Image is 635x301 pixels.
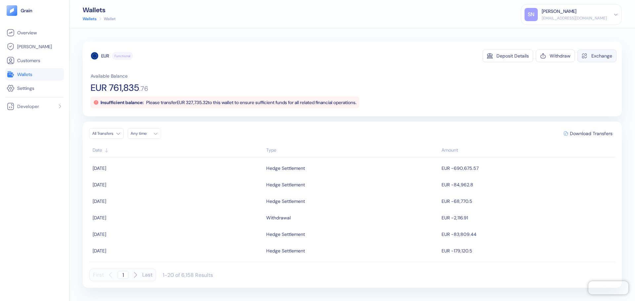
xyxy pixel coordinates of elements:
div: Sort ascending [266,147,438,154]
span: . 76 [139,85,148,92]
div: Hedge Settlement [266,196,305,207]
div: Wallets [83,7,116,13]
td: EUR -690,675.57 [440,160,615,176]
a: Wallets [7,70,63,78]
div: Deposit Details [496,54,529,58]
div: Sort descending [442,147,612,154]
td: EUR -179,120.5 [440,243,615,259]
span: [PERSON_NAME] [17,43,52,50]
button: Exchange [577,50,616,62]
button: Withdraw [536,50,575,62]
td: [DATE] [89,243,265,259]
span: Settings [17,85,34,92]
span: Customers [17,57,40,64]
div: EUR [101,53,109,59]
span: Available Balance [91,73,128,79]
td: EUR -84,962.8 [440,176,615,193]
td: [DATE] [89,209,265,226]
div: Withdraw [550,54,571,58]
div: Sort ascending [93,147,263,154]
div: Withdrawal [266,212,291,223]
span: Developer [17,103,39,110]
button: Download Transfers [561,129,615,138]
button: Any time [128,128,161,139]
iframe: Chatra live chat [588,281,628,294]
span: Download Transfers [570,131,613,136]
div: SN [525,8,538,21]
button: First [93,269,104,281]
div: Hedge Settlement [266,163,305,174]
div: Hedge Settlement [266,245,305,256]
td: [DATE] [89,160,265,176]
img: logo-tablet-V2.svg [7,5,17,16]
span: Functional [114,54,130,58]
button: Deposit Details [483,50,533,62]
a: Customers [7,56,63,64]
td: [DATE] [89,226,265,243]
span: Wallets [17,71,32,78]
span: EUR 761,835 [91,83,139,93]
span: Overview [17,29,37,36]
div: Hedge Settlement [266,179,305,190]
button: Last [142,269,152,281]
div: [PERSON_NAME] [542,8,576,15]
a: Overview [7,29,63,37]
td: EUR -83,809.44 [440,226,615,243]
img: logo [21,8,33,13]
span: Please transfer EUR 327,735.32 to this wallet to ensure sufficient funds for all related financia... [146,99,357,105]
td: EUR -68,770.5 [440,193,615,209]
td: [DATE] [89,176,265,193]
div: Hedge Settlement [266,229,305,240]
span: Insufficient balance: [101,99,144,105]
div: 1-20 of 6,158 Results [163,272,213,279]
td: EUR -2,116.91 [440,209,615,226]
a: Wallets [83,16,97,22]
a: Settings [7,84,63,92]
div: [EMAIL_ADDRESS][DOMAIN_NAME] [542,15,607,21]
td: [DATE] [89,193,265,209]
div: Exchange [591,54,612,58]
a: [PERSON_NAME] [7,43,63,51]
div: Any time [131,131,150,136]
